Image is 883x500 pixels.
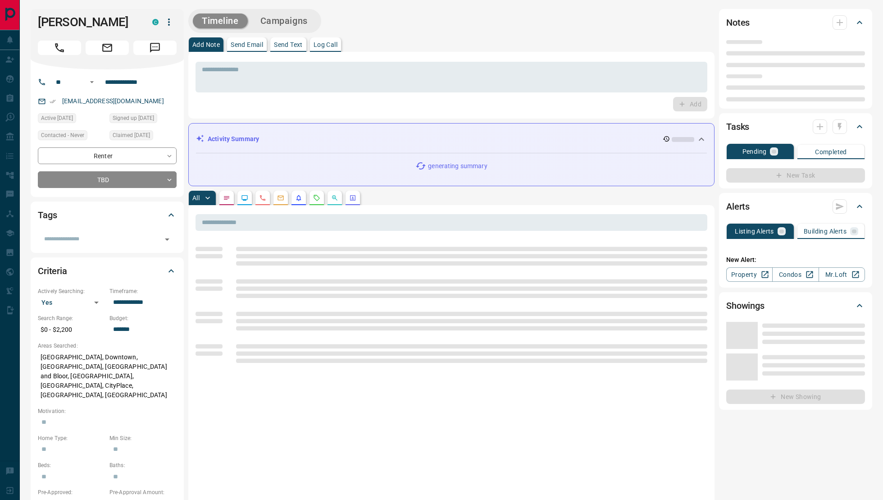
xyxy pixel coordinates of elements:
[109,314,177,322] p: Budget:
[38,295,105,310] div: Yes
[241,194,248,202] svg: Lead Browsing Activity
[38,287,105,295] p: Actively Searching:
[152,19,159,25] div: condos.ca
[38,314,105,322] p: Search Range:
[726,199,750,214] h2: Alerts
[109,461,177,469] p: Baths:
[38,434,105,442] p: Home Type:
[314,41,337,48] p: Log Call
[38,15,139,29] h1: [PERSON_NAME]
[726,267,773,282] a: Property
[251,14,317,28] button: Campaigns
[295,194,302,202] svg: Listing Alerts
[772,267,819,282] a: Condos
[208,134,259,144] p: Activity Summary
[192,41,220,48] p: Add Note
[50,98,56,105] svg: Email Verified
[41,114,73,123] span: Active [DATE]
[109,130,177,143] div: Tue Nov 26 2024
[38,260,177,282] div: Criteria
[113,114,154,123] span: Signed up [DATE]
[231,41,263,48] p: Send Email
[38,208,57,222] h2: Tags
[113,131,150,140] span: Claimed [DATE]
[349,194,356,202] svg: Agent Actions
[86,41,129,55] span: Email
[726,298,765,313] h2: Showings
[161,233,173,246] button: Open
[735,228,774,234] p: Listing Alerts
[815,149,847,155] p: Completed
[277,194,284,202] svg: Emails
[726,15,750,30] h2: Notes
[38,488,105,496] p: Pre-Approved:
[331,194,338,202] svg: Opportunities
[193,14,248,28] button: Timeline
[38,407,177,415] p: Motivation:
[38,461,105,469] p: Beds:
[38,322,105,337] p: $0 - $2,200
[726,119,749,134] h2: Tasks
[726,12,865,33] div: Notes
[109,434,177,442] p: Min Size:
[38,171,177,188] div: TBD
[109,287,177,295] p: Timeframe:
[38,342,177,350] p: Areas Searched:
[804,228,847,234] p: Building Alerts
[428,161,487,171] p: generating summary
[38,350,177,403] p: [GEOGRAPHIC_DATA], Downtown, [GEOGRAPHIC_DATA], [GEOGRAPHIC_DATA] and Bloor, [GEOGRAPHIC_DATA], [...
[38,147,177,164] div: Renter
[726,116,865,138] div: Tasks
[109,488,177,496] p: Pre-Approval Amount:
[259,194,266,202] svg: Calls
[38,41,81,55] span: Call
[62,97,164,105] a: [EMAIL_ADDRESS][DOMAIN_NAME]
[313,194,320,202] svg: Requests
[41,131,84,140] span: Contacted - Never
[223,194,230,202] svg: Notes
[819,267,865,282] a: Mr.Loft
[274,41,303,48] p: Send Text
[726,295,865,317] div: Showings
[192,195,200,201] p: All
[726,196,865,217] div: Alerts
[196,131,707,147] div: Activity Summary
[38,113,105,126] div: Wed Oct 01 2025
[38,264,67,278] h2: Criteria
[38,204,177,226] div: Tags
[109,113,177,126] div: Mon Nov 25 2024
[742,148,767,155] p: Pending
[86,77,97,87] button: Open
[133,41,177,55] span: Message
[726,255,865,265] p: New Alert:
